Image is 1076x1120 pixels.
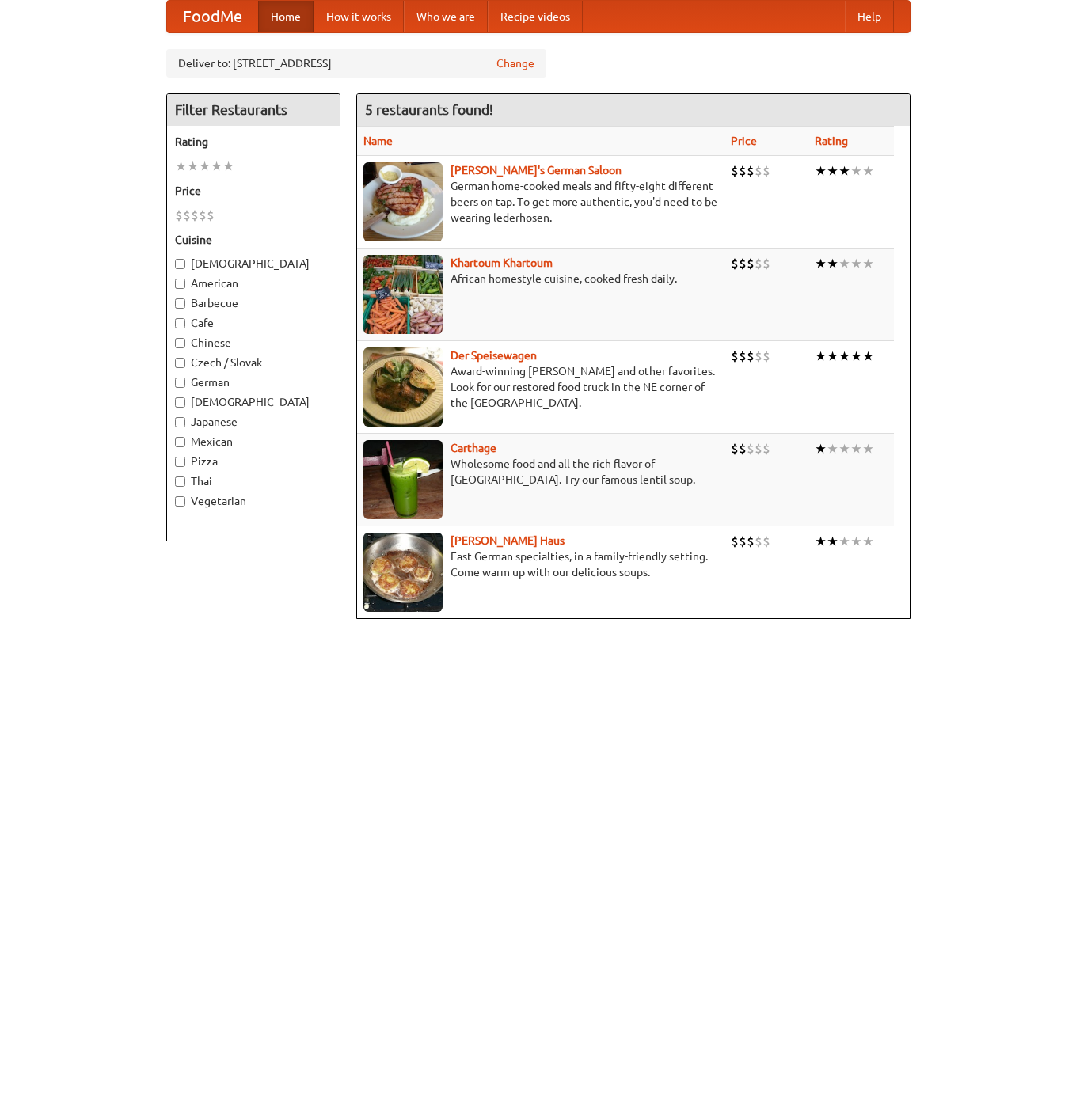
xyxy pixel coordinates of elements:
[258,1,314,32] a: Home
[755,533,762,550] li: $
[363,135,393,147] a: Name
[755,440,762,457] li: $
[175,259,185,269] input: [DEMOGRAPHIC_DATA]
[363,363,718,411] p: Award-winning [PERSON_NAME] and other favorites. Look for our restored food truck in the NE corne...
[838,255,850,272] li: ★
[451,164,622,177] a: [PERSON_NAME]'s German Saloon
[199,158,211,175] li: ★
[175,454,332,469] label: Pizza
[175,275,332,291] label: American
[175,338,185,348] input: Chinese
[365,102,493,117] ng-pluralize: 5 restaurants found!
[175,315,332,331] label: Cafe
[451,349,537,362] a: Der Speisewagen
[175,437,185,447] input: Mexican
[175,493,332,509] label: Vegetarian
[815,135,848,147] a: Rating
[183,207,191,224] li: $
[451,256,553,269] a: Khartoum Khartoum
[175,256,332,271] label: [DEMOGRAPHIC_DATA]
[175,358,185,368] input: Czech / Slovak
[451,442,496,454] a: Carthage
[815,533,827,550] li: ★
[207,207,215,224] li: $
[363,533,443,612] img: kohlhaus.jpg
[175,318,185,328] input: Cafe
[862,347,874,365] li: ★
[739,162,747,180] li: $
[838,440,850,457] li: ★
[862,440,874,457] li: ★
[731,440,739,457] li: $
[731,135,757,147] a: Price
[739,440,747,457] li: $
[175,232,332,248] h5: Cuisine
[175,457,185,467] input: Pizza
[838,533,850,550] li: ★
[363,178,718,226] p: German home-cooked meals and fifty-eight different beers on tap. To get more authentic, you'd nee...
[175,183,332,199] h5: Price
[167,94,340,126] h4: Filter Restaurants
[175,335,332,351] label: Chinese
[731,533,739,550] li: $
[175,378,185,388] input: German
[175,414,332,430] label: Japanese
[363,549,718,580] p: East German specialties, in a family-friendly setting. Come warm up with our delicious soups.
[363,456,718,488] p: Wholesome food and all the rich flavor of [GEOGRAPHIC_DATA]. Try our famous lentil soup.
[175,394,332,410] label: [DEMOGRAPHIC_DATA]
[747,440,755,457] li: $
[850,533,862,550] li: ★
[175,434,332,450] label: Mexican
[199,207,207,224] li: $
[827,347,838,365] li: ★
[166,49,546,78] div: Deliver to: [STREET_ADDRESS]
[175,158,187,175] li: ★
[827,533,838,550] li: ★
[815,255,827,272] li: ★
[747,255,755,272] li: $
[862,533,874,550] li: ★
[187,158,199,175] li: ★
[747,533,755,550] li: $
[191,207,199,224] li: $
[850,162,862,180] li: ★
[167,1,258,32] a: FoodMe
[862,162,874,180] li: ★
[175,374,332,390] label: German
[815,347,827,365] li: ★
[363,347,443,427] img: speisewagen.jpg
[739,255,747,272] li: $
[838,162,850,180] li: ★
[175,476,185,487] input: Thai
[175,417,185,427] input: Japanese
[363,440,443,519] img: carthage.jpg
[755,255,762,272] li: $
[815,162,827,180] li: ★
[850,440,862,457] li: ★
[175,496,185,507] input: Vegetarian
[838,347,850,365] li: ★
[314,1,404,32] a: How it works
[488,1,583,32] a: Recipe videos
[747,162,755,180] li: $
[211,158,222,175] li: ★
[762,162,770,180] li: $
[363,271,718,287] p: African homestyle cuisine, cooked fresh daily.
[363,162,443,241] img: esthers.jpg
[862,255,874,272] li: ★
[762,440,770,457] li: $
[175,134,332,150] h5: Rating
[731,347,739,365] li: $
[850,255,862,272] li: ★
[762,255,770,272] li: $
[827,255,838,272] li: ★
[755,162,762,180] li: $
[451,534,565,547] a: [PERSON_NAME] Haus
[762,533,770,550] li: $
[731,162,739,180] li: $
